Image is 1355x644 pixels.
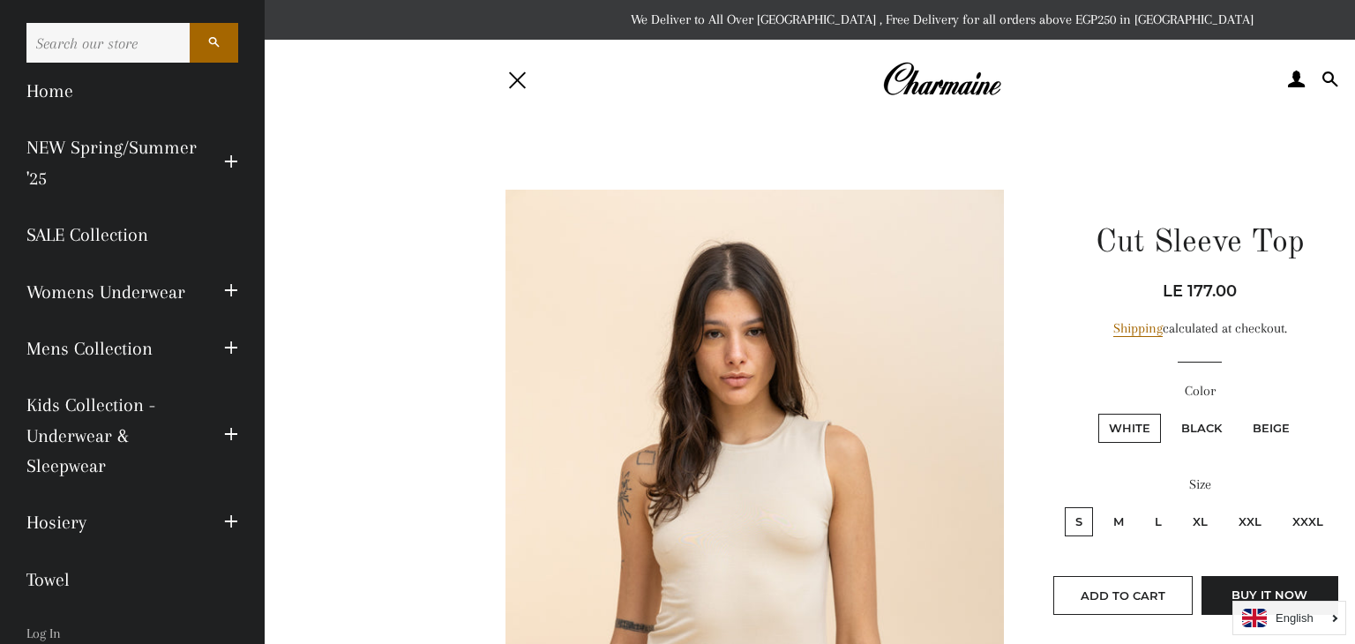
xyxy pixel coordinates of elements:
[882,60,1001,99] img: Charmaine Egypt
[1202,576,1338,615] button: Buy it now
[26,23,190,63] input: Search our store
[1242,414,1300,443] label: Beige
[1053,576,1193,615] button: Add to Cart
[1081,588,1165,603] span: Add to Cart
[13,264,211,320] a: Womens Underwear
[13,63,251,119] a: Home
[13,119,211,206] a: NEW Spring/Summer '25
[1065,507,1093,536] label: S
[1276,612,1314,624] i: English
[1144,507,1172,536] label: L
[1282,507,1334,536] label: XXXL
[1113,320,1163,337] a: Shipping
[1242,609,1336,627] a: English
[1228,507,1272,536] label: XXL
[1171,414,1232,443] label: Black
[1098,414,1161,443] label: White
[13,206,251,263] a: SALE Collection
[13,551,251,608] a: Towel
[1163,281,1237,301] span: LE 177.00
[13,494,211,550] a: Hosiery
[1103,507,1134,536] label: M
[1182,507,1218,536] label: XL
[13,320,211,377] a: Mens Collection
[13,377,211,494] a: Kids Collection - Underwear & Sleepwear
